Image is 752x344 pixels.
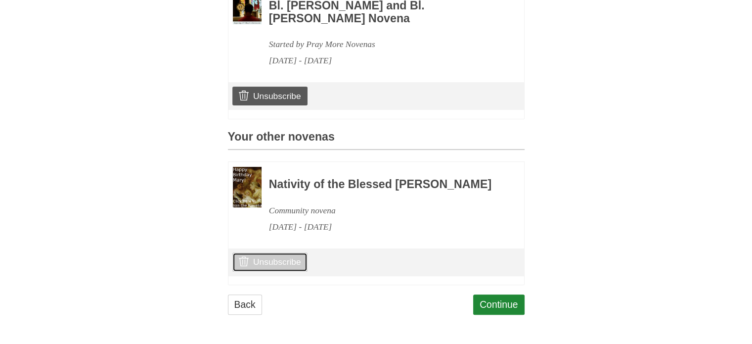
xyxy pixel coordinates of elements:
h3: Your other novenas [228,131,525,150]
a: Continue [473,295,525,315]
a: Unsubscribe [232,87,307,105]
div: [DATE] - [DATE] [269,219,497,235]
img: Novena image [233,167,262,207]
div: Community novena [269,202,497,219]
h3: Nativity of the Blessed [PERSON_NAME] [269,178,497,191]
div: Started by Pray More Novenas [269,36,497,52]
a: Unsubscribe [232,252,307,271]
div: [DATE] - [DATE] [269,52,497,69]
a: Back [228,295,262,315]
